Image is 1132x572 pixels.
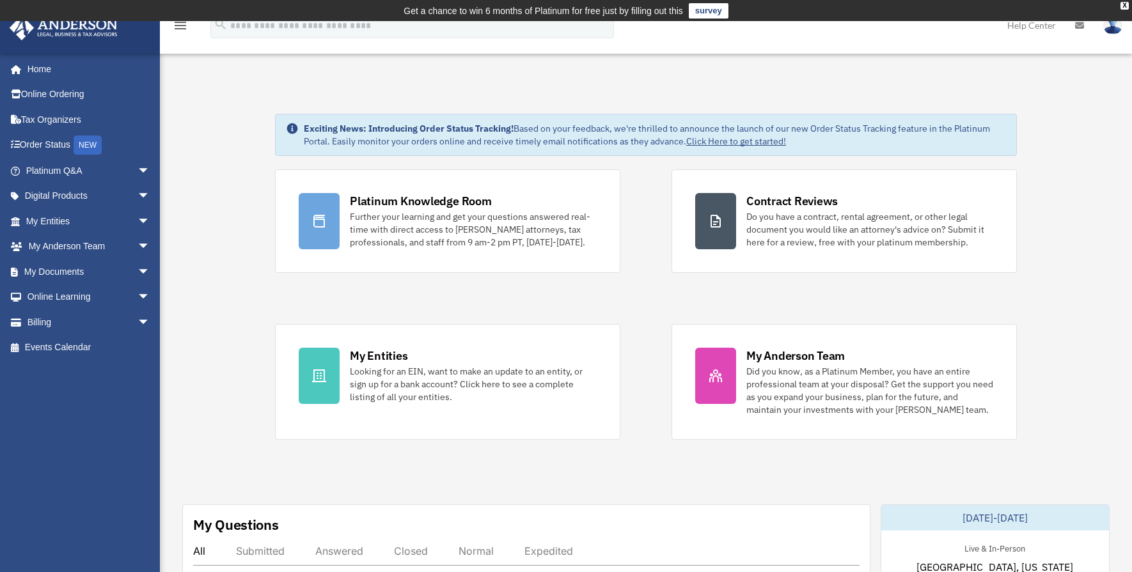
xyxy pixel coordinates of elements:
a: menu [173,22,188,33]
div: Normal [459,545,494,557]
a: Platinum Knowledge Room Further your learning and get your questions answered real-time with dire... [275,169,620,273]
a: My Documentsarrow_drop_down [9,259,169,284]
a: Order StatusNEW [9,132,169,158]
strong: Exciting News: Introducing Order Status Tracking! [304,123,514,134]
div: Platinum Knowledge Room [350,193,492,209]
div: All [193,545,205,557]
a: Click Here to get started! [686,135,786,147]
a: Online Ordering [9,82,169,107]
a: My Entities Looking for an EIN, want to make an update to an entity, or sign up for a bank accoun... [275,324,620,440]
i: search [214,17,228,31]
div: Did you know, as a Platinum Member, you have an entire professional team at your disposal? Get th... [746,365,993,416]
a: My Anderson Teamarrow_drop_down [9,234,169,259]
a: Tax Organizers [9,107,169,132]
img: Anderson Advisors Platinum Portal [6,15,122,40]
div: My Anderson Team [746,348,845,364]
a: Platinum Q&Aarrow_drop_down [9,158,169,183]
div: NEW [74,135,102,155]
div: Answered [315,545,363,557]
div: Get a chance to win 6 months of Platinum for free just by filling out this [404,3,683,19]
div: Contract Reviews [746,193,838,209]
a: My Anderson Team Did you know, as a Platinum Member, you have an entire professional team at your... [672,324,1017,440]
a: survey [689,3,728,19]
div: Do you have a contract, rental agreement, or other legal document you would like an attorney's ad... [746,210,993,249]
span: arrow_drop_down [138,284,163,311]
img: User Pic [1103,16,1122,35]
span: arrow_drop_down [138,158,163,184]
div: Submitted [236,545,285,557]
div: Live & In-Person [954,541,1035,554]
div: close [1120,2,1129,10]
a: Online Learningarrow_drop_down [9,284,169,310]
a: Contract Reviews Do you have a contract, rental agreement, or other legal document you would like... [672,169,1017,273]
span: arrow_drop_down [138,234,163,260]
div: My Questions [193,515,279,534]
div: Based on your feedback, we're thrilled to announce the launch of our new Order Status Tracking fe... [304,122,1006,148]
div: Closed [394,545,428,557]
div: My Entities [350,348,407,364]
div: Expedited [524,545,573,557]
span: arrow_drop_down [138,183,163,210]
a: Digital Productsarrow_drop_down [9,183,169,209]
div: Further your learning and get your questions answered real-time with direct access to [PERSON_NAM... [350,210,597,249]
i: menu [173,18,188,33]
div: Looking for an EIN, want to make an update to an entity, or sign up for a bank account? Click her... [350,365,597,403]
a: My Entitiesarrow_drop_down [9,208,169,234]
a: Billingarrow_drop_down [9,309,169,335]
span: arrow_drop_down [138,208,163,235]
span: arrow_drop_down [138,259,163,285]
div: [DATE]-[DATE] [881,505,1110,530]
a: Home [9,56,163,82]
a: Events Calendar [9,335,169,360]
span: arrow_drop_down [138,309,163,336]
